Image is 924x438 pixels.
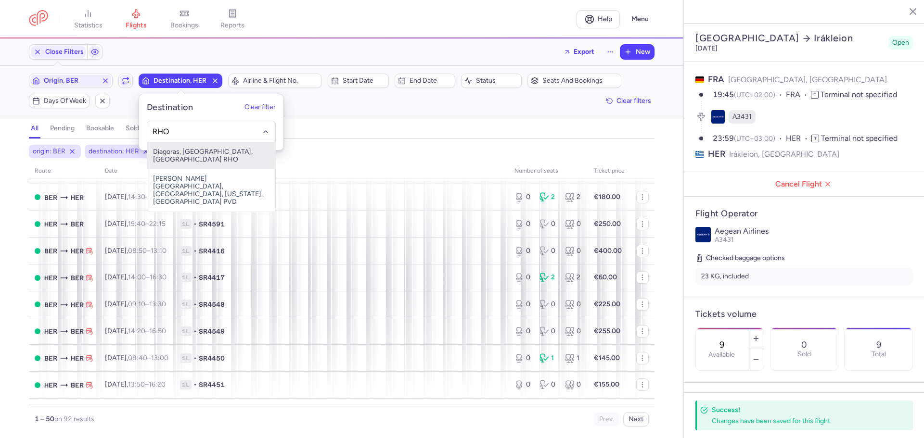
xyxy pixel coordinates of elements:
[99,164,174,178] th: date
[732,112,752,122] span: A3431
[565,326,582,336] div: 0
[199,246,225,256] span: SR4416
[728,75,887,84] span: [GEOGRAPHIC_DATA], [GEOGRAPHIC_DATA]
[797,350,811,358] p: Sold
[29,10,48,28] a: CitizenPlane red outlined logo
[180,353,192,363] span: 1L
[557,44,601,60] button: Export
[695,32,885,44] h2: [GEOGRAPHIC_DATA] Irákleion
[193,326,197,336] span: •
[729,148,839,160] span: Irákleion, [GEOGRAPHIC_DATA]
[228,74,322,88] button: Airline & Flight No.
[105,220,166,228] span: [DATE],
[199,219,225,229] span: SR4591
[539,326,557,336] div: 0
[128,327,145,335] time: 14:20
[603,94,654,108] button: Clear filters
[199,273,225,282] span: SR4417
[71,219,84,229] span: Berlin Brandenburg Airport, Berlin, Germany
[514,273,532,282] div: 0
[695,44,718,52] time: [DATE]
[527,74,621,88] button: Seats and bookings
[105,380,166,388] span: [DATE],
[199,380,225,389] span: SR4451
[594,354,620,362] strong: €145.00
[33,147,65,156] span: origin: BER
[461,74,522,88] button: Status
[193,219,197,229] span: •
[786,89,811,100] span: FRA
[151,354,168,362] time: 13:00
[811,135,819,142] span: T
[193,380,197,389] span: •
[539,300,557,309] div: 0
[147,169,275,212] span: [PERSON_NAME][GEOGRAPHIC_DATA], [GEOGRAPHIC_DATA], [US_STATE], [GEOGRAPHIC_DATA] PVD
[565,219,582,229] div: 0
[180,300,192,309] span: 1L
[35,415,54,423] strong: 1 – 50
[715,236,734,244] span: A3431
[193,246,197,256] span: •
[180,219,192,229] span: 1L
[594,412,619,426] button: Prev.
[199,326,225,336] span: SR4549
[514,219,532,229] div: 0
[623,412,649,426] button: Next
[71,353,84,363] span: Nikos Kazantzakis Airport, Irákleion, Greece
[44,246,57,256] span: Berlin Brandenburg Airport, Berlin, Germany
[128,354,147,362] time: 08:40
[112,9,160,30] a: flights
[105,327,166,335] span: [DATE],
[872,350,886,358] p: Total
[44,219,57,229] span: Nikos Kazantzakis Airport, Irákleion, Greece
[128,273,167,281] span: –
[35,221,40,227] span: OPEN
[105,300,166,308] span: [DATE],
[208,9,257,30] a: reports
[128,300,145,308] time: 09:10
[71,326,84,337] span: Berlin Brandenburg Airport, Berlin, Germany
[193,353,197,363] span: •
[71,273,84,283] span: Berlin Brandenburg Airport, Berlin, Germany
[594,193,620,201] strong: €180.00
[574,48,594,55] span: Export
[328,74,388,88] button: Start date
[128,380,145,388] time: 13:50
[343,77,385,85] span: Start date
[128,193,145,201] time: 14:30
[174,164,509,178] th: Flight number
[44,300,57,310] span: Berlin Brandenburg Airport, Berlin, Germany
[180,246,192,256] span: 1L
[105,193,167,201] span: [DATE],
[150,273,167,281] time: 16:30
[89,147,139,156] span: destination: HER
[147,102,193,113] h5: Destination
[636,48,650,56] span: New
[147,142,275,169] span: Diagoras, [GEOGRAPHIC_DATA], [GEOGRAPHIC_DATA] RHO
[708,74,724,85] span: FRA
[35,248,40,254] span: OPEN
[29,45,87,59] button: Close Filters
[514,380,532,389] div: 0
[126,124,151,133] h4: sold out
[565,273,582,282] div: 2
[128,220,166,228] span: –
[514,353,532,363] div: 0
[74,21,103,30] span: statistics
[193,300,197,309] span: •
[44,353,57,363] span: Berlin Brandenburg Airport, Berlin, Germany
[713,134,734,143] time: 23:59
[44,380,57,390] span: Nikos Kazantzakis Airport, Irákleion, Greece
[695,309,913,320] h4: Tickets volume
[876,340,881,350] p: 9
[626,10,654,28] button: Menu
[199,353,225,363] span: SR4450
[193,273,197,282] span: •
[539,353,557,363] div: 1
[44,192,57,203] span: Berlin Brandenburg Airport, Berlin, Germany
[616,97,651,104] span: Clear filters
[50,124,75,133] h4: pending
[44,97,86,105] span: Days of week
[565,353,582,363] div: 1
[712,416,892,425] div: Changes have been saved for this flight.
